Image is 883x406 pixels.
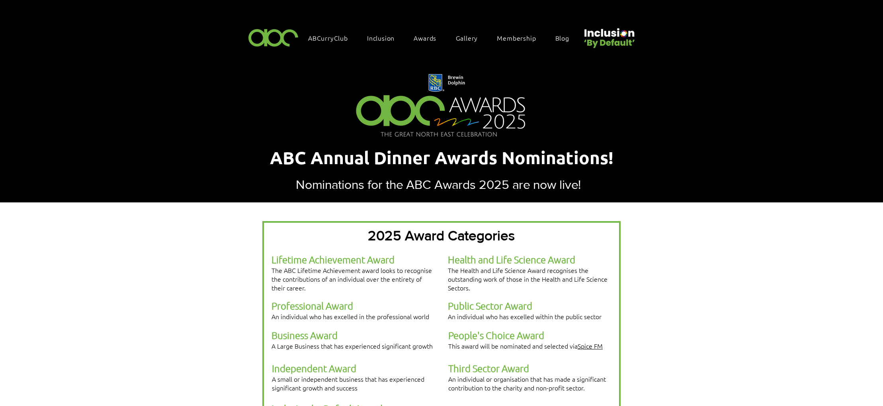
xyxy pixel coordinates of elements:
[448,253,575,265] span: Health and Life Science Award
[448,312,602,321] span: An individual who has excelled within the public sector
[367,33,395,42] span: Inclusion
[493,29,548,46] a: Membership
[272,266,432,292] span: The ABC Lifetime Achievement award looks to recognise the contributions of an individual over the...
[272,341,433,350] span: A Large Business that has experienced significant growth
[272,253,395,265] span: Lifetime Achievement Award
[272,300,353,312] span: Professional Award
[246,25,301,49] img: ABC-Logo-Blank-Background-01-01-2.png
[448,362,529,374] span: Third Sector Award
[551,29,581,46] a: Blog
[410,29,448,46] div: Awards
[272,362,356,374] span: Independent Award
[363,29,406,46] div: Inclusion
[448,329,544,341] span: People's Choice Award
[581,22,636,49] img: Untitled design (22).png
[578,341,603,350] a: Spice FM
[308,33,348,42] span: ABCurryClub
[452,29,490,46] a: Gallery
[272,375,424,392] span: A small or independent business that has experienced significant growth and success
[497,33,536,42] span: Membership
[448,341,603,350] span: This award will be nominated and selected via
[272,312,429,321] span: An individual who has excelled in the professional world
[414,33,436,42] span: Awards
[272,329,338,341] span: Business Award
[448,300,532,312] span: Public Sector Award
[555,33,569,42] span: Blog
[456,33,478,42] span: Gallery
[448,375,606,392] span: An individual or organisation that has made a significant contribution to the charity and non-pro...
[368,228,515,243] span: 2025 Award Categories
[304,29,360,46] a: ABCurryClub
[346,63,537,149] img: Northern Insights Double Pager Apr 2025.png
[296,177,581,191] span: Nominations for the ABC Awards 2025 are now live!
[304,29,581,46] nav: Site
[448,266,608,292] span: The Health and Life Science Award recognises the outstanding work of those in the Health and Life...
[270,147,613,169] span: ABC Annual Dinner Awards Nominations!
